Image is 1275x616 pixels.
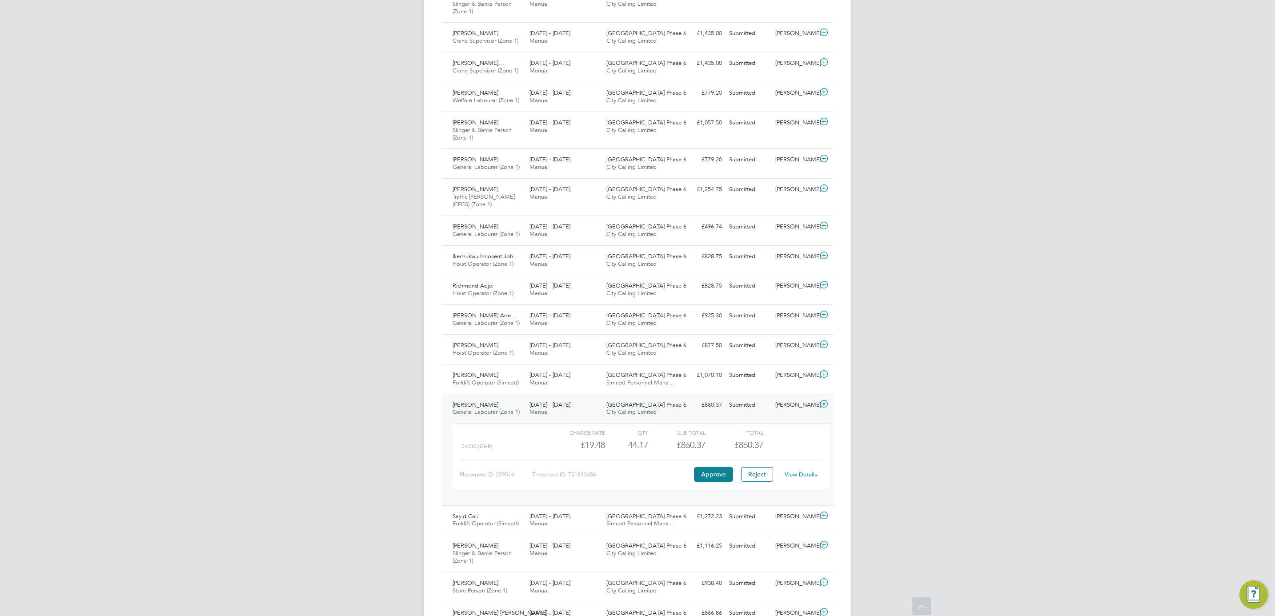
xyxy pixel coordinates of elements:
[529,349,549,356] span: Manual
[606,260,657,268] span: City Calling Limited
[529,119,570,126] span: [DATE] - [DATE]
[453,185,498,193] span: [PERSON_NAME]
[453,119,498,126] span: [PERSON_NAME]
[453,163,520,171] span: General Labourer (Zone 1)
[679,220,726,234] div: £496.74
[453,59,504,67] span: [PERSON_NAME]…
[772,86,818,100] div: [PERSON_NAME]
[772,539,818,553] div: [PERSON_NAME]
[529,312,570,319] span: [DATE] - [DATE]
[529,401,570,408] span: [DATE] - [DATE]
[529,260,549,268] span: Manual
[606,59,686,67] span: [GEOGRAPHIC_DATA] Phase 6
[606,67,657,74] span: City Calling Limited
[679,509,726,524] div: £1,272.23
[772,152,818,167] div: [PERSON_NAME]
[529,549,549,557] span: Manual
[726,576,772,591] div: Submitted
[679,249,726,264] div: £828.75
[529,223,570,230] span: [DATE] - [DATE]
[772,249,818,264] div: [PERSON_NAME]
[726,220,772,234] div: Submitted
[529,520,549,527] span: Manual
[529,408,549,416] span: Manual
[529,512,570,520] span: [DATE] - [DATE]
[606,223,686,230] span: [GEOGRAPHIC_DATA] Phase 6
[606,119,686,126] span: [GEOGRAPHIC_DATA] Phase 6
[606,156,686,163] span: [GEOGRAPHIC_DATA] Phase 6
[726,279,772,293] div: Submitted
[548,427,605,438] div: Charge rate
[648,438,706,452] div: £860.37
[453,89,498,96] span: [PERSON_NAME]
[606,379,674,386] span: Simcott Personnel Mana…
[772,576,818,591] div: [PERSON_NAME]
[606,401,686,408] span: [GEOGRAPHIC_DATA] Phase 6
[679,182,726,197] div: £1,254.75
[726,539,772,553] div: Submitted
[772,398,818,412] div: [PERSON_NAME]
[726,86,772,100] div: Submitted
[529,156,570,163] span: [DATE] - [DATE]
[1239,580,1268,609] button: Engage Resource Center
[694,467,733,481] button: Approve
[529,230,549,238] span: Manual
[529,67,549,74] span: Manual
[741,467,773,481] button: Reject
[606,349,657,356] span: City Calling Limited
[606,319,657,327] span: City Calling Limited
[453,312,517,319] span: [PERSON_NAME] Ade…
[453,542,498,549] span: [PERSON_NAME]
[548,438,605,452] div: £19.48
[772,26,818,41] div: [PERSON_NAME]
[679,398,726,412] div: £860.37
[606,252,686,260] span: [GEOGRAPHIC_DATA] Phase 6
[606,289,657,297] span: City Calling Limited
[453,512,478,520] span: Sayid Cali
[606,89,686,96] span: [GEOGRAPHIC_DATA] Phase 6
[679,368,726,383] div: £1,070.10
[606,282,686,289] span: [GEOGRAPHIC_DATA] Phase 6
[532,468,692,482] div: Timesheet ID: TS1832656
[679,152,726,167] div: £779.20
[453,37,518,44] span: Crane Supervisor (Zone 1)
[726,249,772,264] div: Submitted
[706,427,763,438] div: Total
[453,289,513,297] span: Hoist Operator (Zone 1)
[606,579,686,587] span: [GEOGRAPHIC_DATA] Phase 6
[785,471,817,478] a: View Details
[529,59,570,67] span: [DATE] - [DATE]
[606,312,686,319] span: [GEOGRAPHIC_DATA] Phase 6
[679,26,726,41] div: £1,435.00
[453,223,498,230] span: [PERSON_NAME]
[529,379,549,386] span: Manual
[772,509,818,524] div: [PERSON_NAME]
[606,408,657,416] span: City Calling Limited
[679,576,726,591] div: £938.40
[453,408,520,416] span: General Labourer (Zone 1)
[453,587,507,594] span: Store Person (Zone 1)
[453,349,513,356] span: Hoist Operator (Zone 1)
[605,427,648,438] div: QTY
[460,468,532,482] div: Placement ID: 259516
[606,230,657,238] span: City Calling Limited
[529,126,549,134] span: Manual
[529,193,549,200] span: Manual
[679,308,726,323] div: £925.30
[529,96,549,104] span: Manual
[453,96,519,104] span: Welfare Labourer (Zone 1)
[606,193,657,200] span: City Calling Limited
[453,579,498,587] span: [PERSON_NAME]
[605,438,648,452] div: 44.17
[453,549,512,564] span: Slinger & Banks Person (Zone 1)
[772,116,818,130] div: [PERSON_NAME]
[606,37,657,44] span: City Calling Limited
[529,37,549,44] span: Manual
[453,379,519,386] span: Forklift Operator (Simcott)
[529,319,549,327] span: Manual
[606,163,657,171] span: City Calling Limited
[529,282,570,289] span: [DATE] - [DATE]
[734,440,763,450] span: £860.37
[726,152,772,167] div: Submitted
[606,371,686,379] span: [GEOGRAPHIC_DATA] Phase 6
